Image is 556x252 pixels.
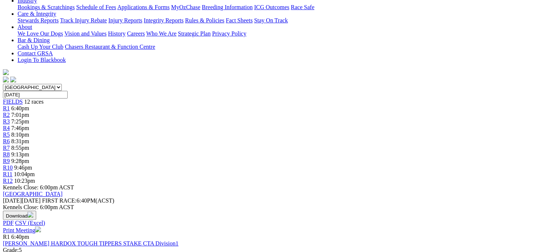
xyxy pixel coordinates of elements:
a: FIELDS [3,99,23,105]
a: Care & Integrity [18,11,56,17]
img: facebook.svg [3,77,9,82]
a: Integrity Reports [144,17,184,23]
span: 9:28pm [11,158,29,164]
span: [DATE] [3,197,22,204]
a: R10 [3,164,13,171]
a: We Love Our Dogs [18,30,63,37]
span: 10:23pm [14,178,35,184]
a: [PERSON_NAME] HARDOX TOUGH TIPPERS STAKE CTA Division1 [3,240,178,247]
a: R8 [3,151,10,157]
a: Applications & Forms [117,4,170,10]
span: 7:46pm [11,125,29,131]
a: Careers [127,30,145,37]
a: Bookings & Scratchings [18,4,75,10]
a: Cash Up Your Club [18,44,63,50]
span: 10:04pm [14,171,35,177]
a: Chasers Restaurant & Function Centre [65,44,155,50]
span: 6:40pm [11,105,29,111]
a: Breeding Information [202,4,253,10]
a: Race Safe [291,4,314,10]
a: Who We Are [146,30,177,37]
a: Schedule of Fees [76,4,116,10]
span: [DATE] [3,197,41,204]
div: Download [3,220,553,226]
a: Stay On Track [254,17,288,23]
a: CSV (Excel) [15,220,45,226]
a: [GEOGRAPHIC_DATA] [3,191,63,197]
div: About [18,30,553,37]
span: 6:40PM(ACST) [42,197,114,204]
a: R3 [3,118,10,125]
a: Contact GRSA [18,50,53,56]
a: Strategic Plan [178,30,211,37]
img: printer.svg [35,226,41,232]
a: Stewards Reports [18,17,58,23]
a: Login To Blackbook [18,57,66,63]
input: Select date [3,91,68,99]
a: Track Injury Rebate [60,17,107,23]
a: R2 [3,112,10,118]
span: R1 [3,234,10,240]
div: Industry [18,4,553,11]
a: R12 [3,178,13,184]
a: R1 [3,105,10,111]
a: About [18,24,32,30]
a: Vision and Values [64,30,106,37]
span: Kennels Close: 6:00pm ACST [3,184,74,190]
span: 6:40pm [11,234,29,240]
a: MyOzChase [171,4,200,10]
div: Kennels Close: 6:00pm ACST [3,204,553,211]
a: Privacy Policy [212,30,246,37]
span: 8:10pm [11,131,29,138]
span: 8:55pm [11,145,29,151]
a: R5 [3,131,10,138]
span: 9:13pm [11,151,29,157]
a: R9 [3,158,10,164]
img: download.svg [27,212,33,218]
a: Rules & Policies [185,17,224,23]
a: Print Meeting [3,227,41,233]
span: 7:25pm [11,118,29,125]
a: R7 [3,145,10,151]
div: Bar & Dining [18,44,553,50]
a: History [108,30,125,37]
span: 9:46pm [14,164,32,171]
a: Fact Sheets [226,17,253,23]
a: R11 [3,171,12,177]
span: FIRST RACE: [42,197,76,204]
a: R4 [3,125,10,131]
a: R6 [3,138,10,144]
div: Care & Integrity [18,17,553,24]
a: PDF [3,220,14,226]
a: ICG Outcomes [254,4,289,10]
img: logo-grsa-white.png [3,69,9,75]
a: Injury Reports [108,17,142,23]
button: Download [3,211,36,220]
span: 12 races [24,99,44,105]
img: twitter.svg [10,77,16,82]
span: 8:31pm [11,138,29,144]
span: 7:01pm [11,112,29,118]
a: Bar & Dining [18,37,50,43]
